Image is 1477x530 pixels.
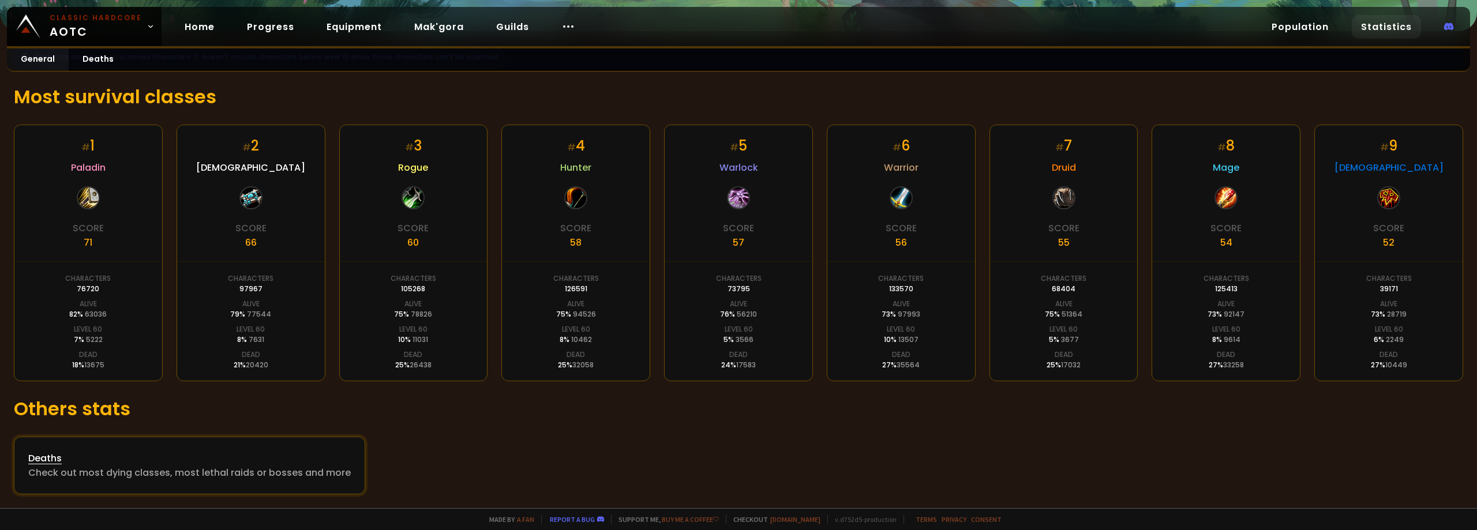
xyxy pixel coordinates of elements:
div: Level 60 [237,324,265,334]
div: Dead [729,349,748,360]
a: Guilds [487,15,538,39]
div: 18 % [72,360,104,370]
div: 39171 [1380,284,1398,294]
small: # [1217,141,1226,154]
span: Made by [482,515,534,524]
div: Alive [567,299,584,309]
div: Alive [1217,299,1235,309]
a: Deaths [69,48,128,71]
small: # [405,141,414,154]
span: 10449 [1385,360,1407,370]
a: Classic HardcoreAOTC [7,7,162,46]
span: 3566 [736,334,754,344]
div: 1 [81,136,95,156]
div: Score [723,221,754,235]
span: Mage [1213,160,1239,175]
span: 13675 [84,360,104,370]
div: 76 % [720,309,757,319]
div: 3 [405,136,422,156]
small: # [567,141,576,154]
a: Report a bug [550,515,595,524]
div: 58 [570,235,582,250]
a: Mak'gora [405,15,473,39]
div: Score [560,221,591,235]
div: 7 [1055,136,1072,156]
div: Characters [553,273,599,284]
div: Score [73,221,104,235]
div: Score [1048,221,1079,235]
span: Druid [1052,160,1076,175]
small: # [730,141,738,154]
span: 11031 [413,334,428,344]
div: Dead [567,349,585,360]
div: Level 60 [562,324,590,334]
div: Characters [391,273,436,284]
div: Alive [1380,299,1397,309]
div: 75 % [1045,309,1082,319]
div: Dead [1379,349,1398,360]
span: 94526 [573,309,596,319]
div: Dead [242,349,260,360]
span: Warrior [884,160,919,175]
span: Warlock [719,160,758,175]
div: Dead [404,349,422,360]
span: 5222 [86,334,103,344]
div: 71 [84,235,92,250]
div: Level 60 [1049,324,1078,334]
span: 32058 [572,360,594,370]
div: 133570 [889,284,913,294]
span: [DEMOGRAPHIC_DATA] [196,160,305,175]
div: 73 % [882,309,920,319]
a: a fan [517,515,534,524]
span: 97993 [898,309,920,319]
span: 9614 [1224,334,1240,344]
div: Deaths [28,451,351,465]
div: 66 [245,235,257,250]
span: 33258 [1223,360,1244,370]
span: 35564 [897,360,920,370]
span: v. d752d5 - production [827,515,897,524]
a: Terms [916,515,937,524]
small: Classic Hardcore [50,13,142,23]
div: Characters [1204,273,1249,284]
div: 57 [733,235,744,250]
div: Alive [730,299,747,309]
h1: Others stats [14,395,1463,423]
a: Equipment [317,15,391,39]
div: Characters [878,273,924,284]
div: 68404 [1052,284,1075,294]
a: Home [175,15,224,39]
span: AOTC [50,13,142,40]
div: 8 % [1212,334,1240,345]
div: 75 % [394,309,432,319]
div: 8 % [237,334,264,345]
a: Statistics [1352,15,1421,39]
span: 51364 [1062,309,1082,319]
div: 8 [1217,136,1235,156]
div: Characters [716,273,762,284]
div: 27 % [1371,360,1407,370]
span: 2249 [1386,334,1404,344]
span: [DEMOGRAPHIC_DATA] [1334,160,1444,175]
span: 26438 [410,360,432,370]
div: 7 % [74,334,103,345]
div: Alive [242,299,260,309]
a: Privacy [942,515,966,524]
div: 25 % [1047,360,1081,370]
div: 79 % [230,309,271,319]
div: Dead [79,349,98,360]
span: 7631 [249,334,264,344]
h1: Most survival classes [14,83,1463,111]
span: Checkout [726,515,820,524]
div: Level 60 [1212,324,1240,334]
div: 8 % [560,334,592,345]
div: Score [235,221,267,235]
span: Paladin [71,160,106,175]
div: 73795 [728,284,750,294]
div: Alive [893,299,910,309]
a: DeathsCheck out most dying classes, most lethal raids or bosses and more [14,437,365,494]
small: # [893,141,901,154]
div: 75 % [556,309,596,319]
span: 78826 [411,309,432,319]
div: Score [1210,221,1242,235]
